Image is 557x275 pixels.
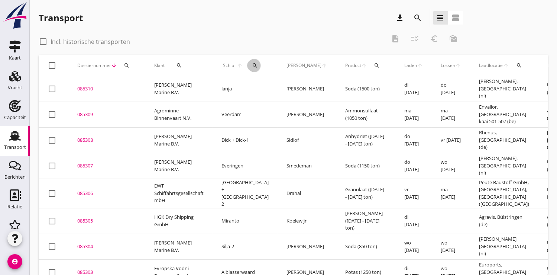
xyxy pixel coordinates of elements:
[213,179,278,208] td: [GEOGRAPHIC_DATA] + [GEOGRAPHIC_DATA] 2
[479,62,503,69] span: Laadlocatie
[213,127,278,153] td: Dick + Dick-1
[77,190,136,197] div: 085306
[278,153,336,179] td: Smedeman
[145,76,213,102] td: [PERSON_NAME] Marine B.V.
[432,234,470,259] td: wo [DATE]
[8,85,22,90] div: Vracht
[336,102,395,127] td: Ammonsulfaat (1050 ton)
[7,204,22,209] div: Relatie
[395,127,432,153] td: do [DATE]
[432,179,470,208] td: ma [DATE]
[336,127,395,153] td: Anhydriet ([DATE] - [DATE] ton)
[124,63,130,68] i: search
[414,13,422,22] i: search
[395,179,432,208] td: vr [DATE]
[503,63,509,68] i: arrow_upward
[345,62,361,69] span: Product
[213,102,278,127] td: Veerdam
[1,2,28,29] img: logo-small.a267ee39.svg
[336,234,395,259] td: Soda (850 ton)
[455,63,461,68] i: arrow_upward
[395,102,432,127] td: ma [DATE]
[145,179,213,208] td: EWT Schiffahrtsgesellschaft mbH
[374,63,380,68] i: search
[395,76,432,102] td: di [DATE]
[176,63,182,68] i: search
[278,127,336,153] td: Sidlof
[213,234,278,259] td: Silja-2
[278,102,336,127] td: [PERSON_NAME]
[77,85,136,93] div: 085310
[361,63,367,68] i: arrow_upward
[278,208,336,234] td: Koelewijn
[470,127,538,153] td: Rhenus, [GEOGRAPHIC_DATA] (de)
[213,208,278,234] td: Miranto
[451,13,460,22] i: view_agenda
[252,63,258,68] i: search
[145,234,213,259] td: [PERSON_NAME] Marine B.V.
[4,115,26,120] div: Capaciteit
[470,76,538,102] td: [PERSON_NAME], [GEOGRAPHIC_DATA] (nl)
[336,76,395,102] td: Soda (1500 ton)
[432,76,470,102] td: do [DATE]
[111,63,117,68] i: arrow_downward
[470,153,538,179] td: [PERSON_NAME], [GEOGRAPHIC_DATA] (nl)
[470,234,538,259] td: [PERSON_NAME], [GEOGRAPHIC_DATA] (nl)
[336,208,395,234] td: [PERSON_NAME] ([DATE] - [DATE] ton)
[278,76,336,102] td: [PERSON_NAME]
[441,62,455,69] span: Lossen
[213,153,278,179] td: Everingen
[432,153,470,179] td: wo [DATE]
[470,208,538,234] td: Agravis, Bülstringen (de)
[235,63,244,68] i: arrow_upward
[221,62,235,69] span: Schip
[213,76,278,102] td: Janja
[417,63,423,68] i: arrow_upward
[39,12,83,24] div: Transport
[77,137,136,144] div: 085308
[470,102,538,127] td: Envalior, [GEOGRAPHIC_DATA] kaai 501-507 (be)
[51,38,130,45] label: Incl. historische transporten
[404,62,417,69] span: Laden
[154,57,204,74] div: Klant
[395,234,432,259] td: wo [DATE]
[4,145,26,150] div: Transport
[9,55,21,60] div: Kaart
[432,127,470,153] td: vr [DATE]
[436,13,445,22] i: view_headline
[516,63,522,68] i: search
[321,63,327,68] i: arrow_upward
[145,153,213,179] td: [PERSON_NAME] Marine B.V.
[470,179,538,208] td: Peute Baustoff GmbH, [GEOGRAPHIC_DATA], [GEOGRAPHIC_DATA] ([GEOGRAPHIC_DATA])
[336,153,395,179] td: Soda (1150 ton)
[7,254,22,269] i: account_circle
[278,234,336,259] td: [PERSON_NAME]
[145,102,213,127] td: Agrominne Binnenvaart N.V.
[77,62,111,69] span: Dossiernummer
[77,162,136,170] div: 085307
[286,62,321,69] span: [PERSON_NAME]
[278,179,336,208] td: Drahal
[336,179,395,208] td: Granulaat ([DATE] - [DATE] ton)
[77,111,136,118] div: 085309
[395,153,432,179] td: do [DATE]
[432,102,470,127] td: ma [DATE]
[395,208,432,234] td: di [DATE]
[145,208,213,234] td: HGK Dry Shipping GmbH
[145,127,213,153] td: [PERSON_NAME] Marine B.V.
[396,13,405,22] i: download
[77,243,136,250] div: 085304
[77,217,136,225] div: 085305
[4,175,26,179] div: Berichten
